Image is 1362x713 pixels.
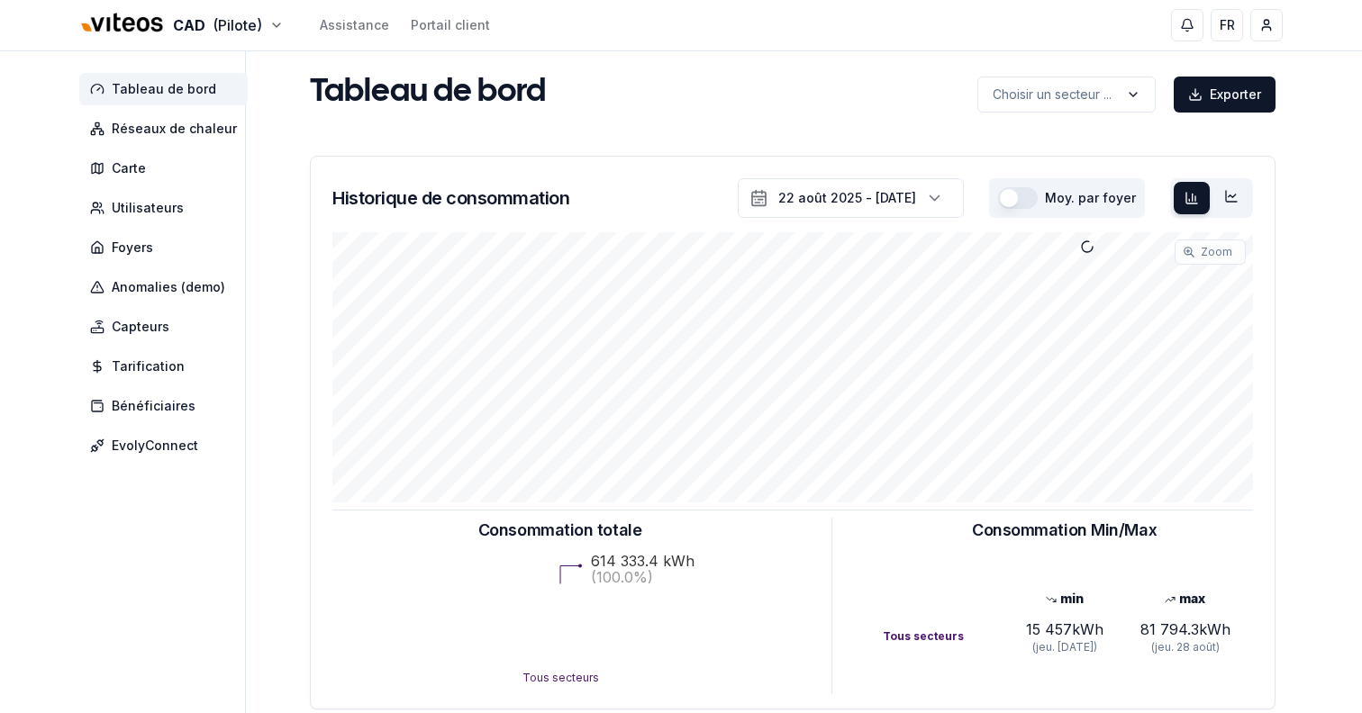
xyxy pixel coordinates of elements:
span: EvolyConnect [112,437,198,455]
p: Choisir un secteur ... [993,86,1112,104]
span: CAD [173,14,205,36]
div: 15 457 kWh [1003,618,1124,640]
div: min [1003,590,1124,608]
span: Carte [112,159,146,177]
span: Anomalies (demo) [112,278,225,296]
span: Réseaux de chaleur [112,120,237,138]
a: Tarification [79,350,255,383]
button: FR [1211,9,1243,41]
h3: Historique de consommation [332,185,569,211]
span: Utilisateurs [112,199,184,217]
label: Moy. par foyer [1045,192,1136,204]
text: (100.0%) [591,568,653,586]
a: Bénéficiaires [79,390,255,422]
a: Carte [79,152,255,185]
text: 614 333.4 kWh [591,552,695,570]
h3: Consommation totale [478,518,641,543]
h1: Tableau de bord [310,75,546,111]
span: (Pilote) [213,14,262,36]
button: 22 août 2025 - [DATE] [738,178,964,218]
div: (jeu. [DATE]) [1003,640,1124,654]
h3: Consommation Min/Max [972,518,1157,543]
a: Portail client [411,16,490,34]
div: 22 août 2025 - [DATE] [778,189,916,207]
button: Exporter [1174,77,1276,113]
span: Bénéficiaires [112,397,195,415]
button: label [977,77,1156,113]
span: Tarification [112,357,185,375]
span: Foyers [112,239,153,257]
div: Tous secteurs [883,629,1003,644]
div: (jeu. 28 août) [1125,640,1246,654]
div: max [1125,590,1246,608]
a: Capteurs [79,311,255,343]
a: Utilisateurs [79,192,255,224]
a: Réseaux de chaleur [79,113,255,145]
a: Foyers [79,231,255,264]
a: Assistance [320,16,389,34]
img: Viteos - CAD Logo [79,2,166,45]
a: Tableau de bord [79,73,255,105]
text: Tous secteurs [522,671,598,684]
a: EvolyConnect [79,429,255,462]
span: FR [1220,16,1235,34]
div: 81 794.3 kWh [1125,618,1246,640]
button: CAD(Pilote) [79,6,284,45]
span: Tableau de bord [112,80,216,98]
span: Zoom [1201,245,1232,259]
a: Anomalies (demo) [79,271,255,303]
span: Capteurs [112,318,169,336]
